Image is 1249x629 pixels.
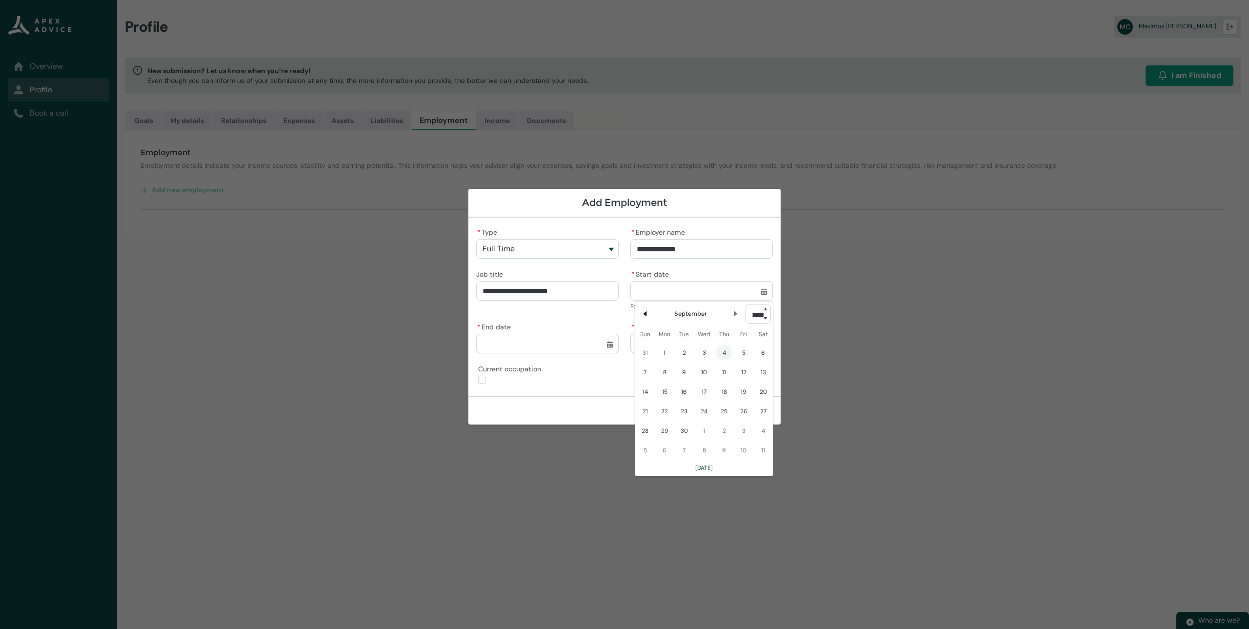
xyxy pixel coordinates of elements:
td: 2025-09-12 [734,363,753,382]
td: 2025-09-06 [753,343,773,363]
span: 18 [716,384,732,400]
abbr: Wednesday [698,330,710,338]
span: 14 [637,384,653,400]
abbr: Friday [740,330,747,338]
abbr: required [477,228,481,237]
div: Format: [DATE] [630,302,773,311]
label: Type [476,225,501,237]
h2: September [674,309,707,319]
span: 2 [676,345,692,361]
span: 13 [755,365,771,380]
span: 20 [755,384,771,400]
span: Full Time [483,244,515,253]
td: 2025-09-05 [734,343,753,363]
span: 6 [755,345,771,361]
td: 2025-09-19 [734,382,753,402]
span: 8 [657,365,672,380]
span: 15 [657,384,672,400]
abbr: Thursday [719,330,729,338]
div: Date picker: September [635,302,773,476]
td: 2025-09-15 [655,382,674,402]
span: 1 [657,345,672,361]
span: 7 [637,365,653,380]
td: 2025-09-14 [635,382,655,402]
span: 11 [716,365,732,380]
td: 2025-09-09 [674,363,694,382]
label: Job title [476,267,507,279]
abbr: Saturday [759,330,768,338]
td: 2025-09-04 [714,343,734,363]
label: Start date [630,267,673,279]
td: 2025-09-08 [655,363,674,382]
td: 2025-09-02 [674,343,694,363]
span: 9 [676,365,692,380]
button: Previous Month [637,306,653,322]
td: 2025-09-17 [694,382,714,402]
h1: Add Employment [476,197,773,209]
td: 2025-09-03 [694,343,714,363]
span: 17 [696,384,712,400]
span: 16 [676,384,692,400]
label: Employer name [630,225,689,237]
td: 2025-09-20 [753,382,773,402]
label: Link to applicant [630,320,694,332]
td: 2025-09-07 [635,363,655,382]
button: Next Month [728,306,744,322]
td: 2025-09-10 [694,363,714,382]
td: 2025-09-16 [674,382,694,402]
abbr: Sunday [640,330,650,338]
abbr: required [631,228,635,237]
td: 2025-09-11 [714,363,734,382]
span: 5 [736,345,751,361]
td: 2025-08-31 [635,343,655,363]
span: 31 [637,345,653,361]
abbr: required [631,323,635,331]
span: 12 [736,365,751,380]
abbr: Monday [659,330,670,338]
label: End date [476,320,515,332]
span: 4 [716,345,732,361]
button: Link to applicant [630,334,773,353]
span: Current occupation [478,362,545,374]
td: 2025-09-13 [753,363,773,382]
span: 3 [696,345,712,361]
abbr: required [631,270,635,279]
button: Type [476,239,619,259]
span: 19 [736,384,751,400]
td: 2025-09-01 [655,343,674,363]
abbr: Tuesday [679,330,689,338]
span: 10 [696,365,712,380]
td: 2025-09-18 [714,382,734,402]
abbr: required [477,323,481,331]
